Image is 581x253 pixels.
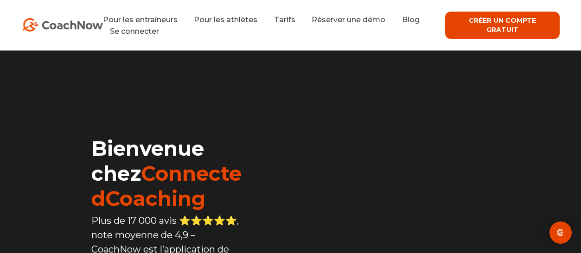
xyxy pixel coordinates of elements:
a: Se connecter [110,27,159,36]
a: Réserver une démo [312,15,385,24]
a: CRÉER UN COMPTE GRATUIT [445,12,560,39]
a: Blog [402,15,420,24]
a: Pour les entraîneurs [103,15,178,24]
font: ConnectedCoaching [91,161,242,211]
img: Logo de CoachNow [22,18,103,32]
font: Bienvenue chez [91,136,204,186]
div: Open Intercom Messenger [549,221,572,244]
a: Tarifs [274,15,295,24]
a: Pour les athlètes [194,15,257,24]
font: CRÉER UN COMPTE GRATUIT [469,16,536,34]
